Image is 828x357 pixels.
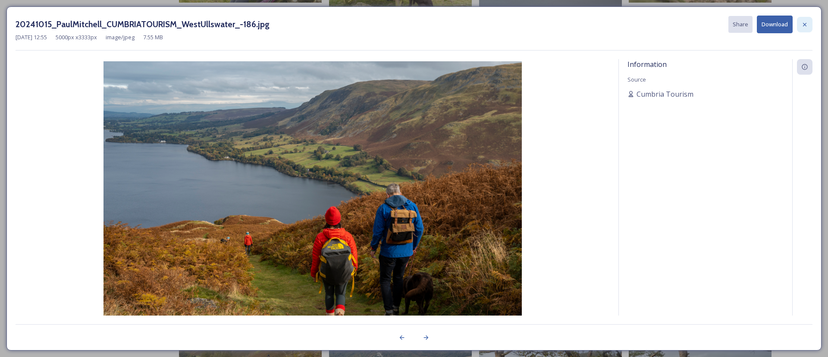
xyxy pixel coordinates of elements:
[56,33,97,41] span: 5000 px x 3333 px
[143,33,163,41] span: 7.55 MB
[627,76,646,83] span: Source
[637,89,693,99] span: Cumbria Tourism
[627,60,667,69] span: Information
[16,18,270,31] h3: 20241015_PaulMitchell_CUMBRIATOURISM_WestUllswater_-186.jpg
[16,61,610,341] img: 20241015_PaulMitchell_CUMBRIATOURISM_WestUllswater_-186.jpg
[728,16,753,33] button: Share
[106,33,135,41] span: image/jpeg
[16,33,47,41] span: [DATE] 12:55
[757,16,793,33] button: Download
